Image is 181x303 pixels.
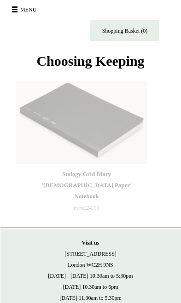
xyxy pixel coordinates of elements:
[74,206,83,211] span: from
[90,20,159,41] a: Shopping Basket (0)
[36,53,144,69] span: Choosing Keeping
[16,81,146,164] img: Stalogy Grid Diary 'Bible Paper' Notebook
[74,204,99,211] span: £24.00
[36,169,136,202] div: Stalogy Grid Diary '[DEMOGRAPHIC_DATA] Paper' Notebook
[34,81,165,164] a: Stalogy Grid Diary 'Bible Paper' Notebook Stalogy Grid Diary 'Bible Paper' Notebook
[34,164,139,214] a: Stalogy Grid Diary '[DEMOGRAPHIC_DATA] Paper' Notebook from£24.00
[36,61,144,67] a: Choosing Keeping
[82,240,99,246] strong: Visit us
[9,2,42,17] button: Menu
